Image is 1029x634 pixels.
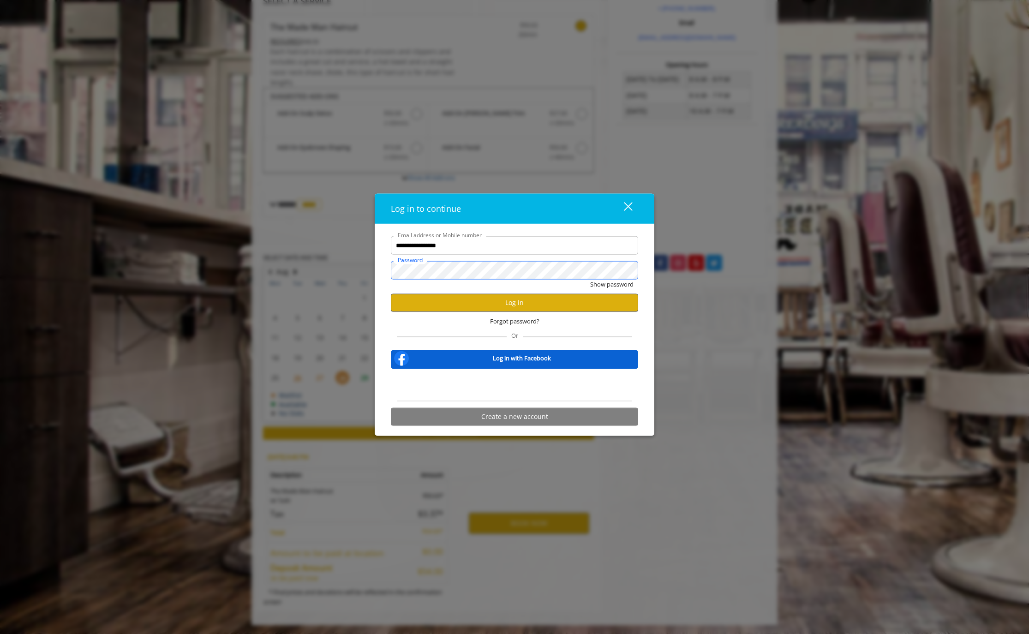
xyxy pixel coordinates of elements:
input: Password [391,261,638,280]
label: Email address or Mobile number [393,231,486,239]
span: Or [507,331,523,339]
input: Email address or Mobile number [391,236,638,255]
button: Show password [590,280,634,289]
iframe: Sign in with Google Button [468,375,562,395]
span: Log in to continue [391,203,461,214]
label: Password [393,256,427,264]
span: Forgot password? [490,316,539,326]
div: close dialog [613,202,632,215]
button: Create a new account [391,407,638,425]
img: facebook-logo [392,349,411,367]
b: Log in with Facebook [493,353,551,363]
button: Log in [391,293,638,311]
button: close dialog [607,199,638,218]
